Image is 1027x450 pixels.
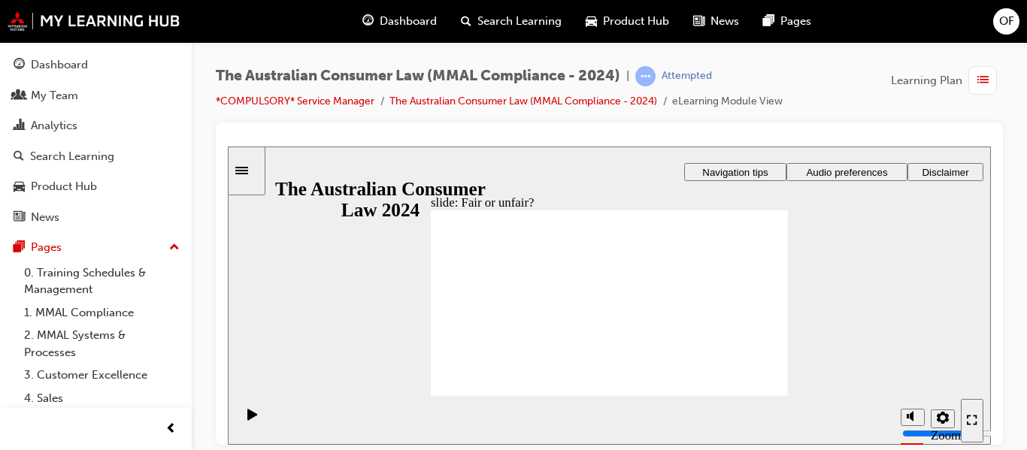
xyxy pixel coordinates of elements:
span: learningRecordVerb_ATTEMPT-icon [635,66,656,86]
span: News [710,13,739,30]
span: prev-icon [165,420,177,439]
a: news-iconNews [681,6,751,37]
span: Pages [780,13,811,30]
img: mmal [8,11,180,31]
button: Mute (Ctrl+Alt+M) [673,262,697,279]
div: Dashboard [31,56,88,74]
div: Analytics [31,117,77,134]
a: pages-iconPages [751,6,823,37]
button: OF [993,8,1019,35]
div: Search Learning [30,148,114,165]
span: Product Hub [603,13,669,30]
li: eLearning Module View [672,93,783,110]
a: 2. MMAL Systems & Processes [18,324,186,364]
span: Navigation tips [474,20,540,32]
button: Navigation tips [456,17,559,35]
span: news-icon [14,211,25,225]
span: Disclaimer [694,20,741,32]
span: list-icon [977,71,989,90]
button: Learning Plan [891,66,1003,95]
button: Disclaimer [680,17,756,35]
button: Enter full-screen (Ctrl+Alt+F) [733,252,756,296]
button: Pages [6,234,186,261]
a: Dashboard [6,51,186,79]
input: volume [674,281,771,293]
span: pages-icon [14,241,25,255]
a: *COMPULSORY* Service Manager [216,95,374,107]
button: Play (Ctrl+Alt+P) [8,261,33,287]
a: The Australian Consumer Law (MMAL Compliance - 2024) [389,95,657,107]
a: 0. Training Schedules & Management [18,261,186,301]
span: car-icon [14,180,25,194]
div: playback controls [8,249,33,298]
button: Audio preferences [559,17,680,35]
span: search-icon [461,12,471,31]
div: Product Hub [31,178,97,195]
a: car-iconProduct Hub [574,6,681,37]
span: people-icon [14,89,25,103]
a: search-iconSearch Learning [449,6,574,37]
button: DashboardMy TeamAnalyticsSearch LearningProduct HubNews [6,48,186,234]
div: News [31,209,59,226]
div: Pages [31,239,62,256]
a: Product Hub [6,173,186,201]
span: chart-icon [14,119,25,133]
label: Zoom to fit [703,282,733,326]
div: My Team [31,87,78,104]
nav: slide navigation [733,249,756,298]
span: car-icon [586,12,597,31]
a: Search Learning [6,143,186,171]
span: up-icon [169,238,180,258]
a: Analytics [6,112,186,140]
span: Audio preferences [578,20,659,32]
span: guage-icon [362,12,374,31]
a: 4. Sales [18,387,186,410]
span: search-icon [14,150,24,164]
div: misc controls [665,249,726,298]
a: 1. MMAL Compliance [18,301,186,325]
button: Settings [703,263,727,282]
span: guage-icon [14,59,25,72]
a: News [6,204,186,231]
a: guage-iconDashboard [350,6,449,37]
span: news-icon [693,12,704,31]
span: The Australian Consumer Law (MMAL Compliance - 2024) [216,68,620,85]
span: Dashboard [380,13,437,30]
span: Learning Plan [891,72,962,89]
span: Search Learning [477,13,562,30]
div: Attempted [662,69,712,83]
a: 3. Customer Excellence [18,364,186,387]
span: OF [999,13,1014,30]
span: | [626,68,629,85]
a: My Team [6,82,186,110]
span: pages-icon [763,12,774,31]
